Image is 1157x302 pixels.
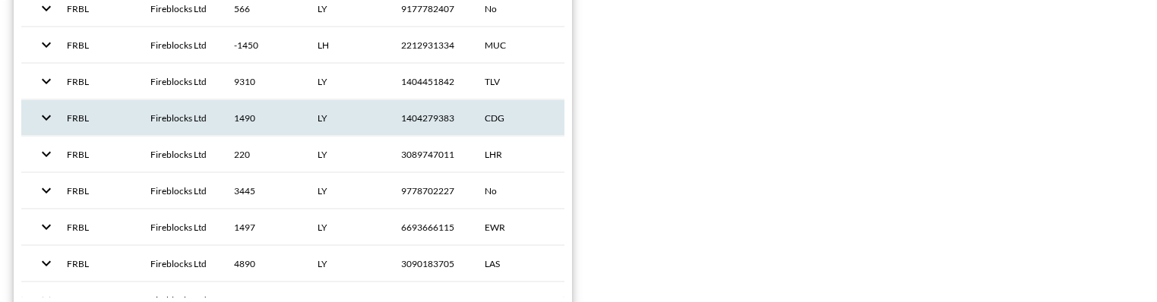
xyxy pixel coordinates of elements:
th: FRBL [55,64,138,99]
th: -1450 [222,27,305,63]
button: expand row [33,178,59,203]
th: FRBL [55,209,138,245]
th: 2 [556,137,640,172]
th: LY [305,137,389,172]
button: expand row [33,214,59,240]
button: expand row [33,68,59,94]
button: expand row [33,32,59,58]
th: 1 [556,64,640,99]
th: Fireblocks Ltd [138,246,222,282]
th: 3089747011 [389,137,473,172]
th: 1 [556,100,640,136]
th: FRBL [55,27,138,63]
th: 2212931334 [389,27,473,63]
th: LH [305,27,389,63]
th: 3090183705 [389,246,473,282]
th: Fireblocks Ltd [138,64,222,99]
th: 1490 [222,100,305,136]
th: FRBL [55,137,138,172]
th: FRBL [55,246,138,282]
th: Fireblocks Ltd [138,27,222,63]
th: CDG [473,100,556,136]
th: 6693666115 [389,209,473,245]
th: EWR [473,209,556,245]
th: FRBL [55,100,138,136]
th: LY [305,64,389,99]
th: 1 [556,173,640,209]
button: expand row [33,141,59,167]
th: 1 [556,209,640,245]
th: LY [305,100,389,136]
th: 1404451842 [389,64,473,99]
th: LHR [473,137,556,172]
button: expand row [33,105,59,131]
th: Fireblocks Ltd [138,209,222,245]
th: LY [305,246,389,282]
th: 1497 [222,209,305,245]
th: 1 [556,27,640,63]
th: 220 [222,137,305,172]
th: Fireblocks Ltd [138,100,222,136]
th: 4890 [222,246,305,282]
th: LY [305,209,389,245]
th: 1404279383 [389,100,473,136]
th: 9778702227 [389,173,473,209]
th: TLV [473,64,556,99]
th: No [473,173,556,209]
th: Fireblocks Ltd [138,137,222,172]
th: Fireblocks Ltd [138,173,222,209]
button: expand row [33,250,59,276]
th: 3445 [222,173,305,209]
th: FRBL [55,173,138,209]
th: 1 [556,246,640,282]
th: 9310 [222,64,305,99]
th: MUC [473,27,556,63]
th: LAS [473,246,556,282]
th: LY [305,173,389,209]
